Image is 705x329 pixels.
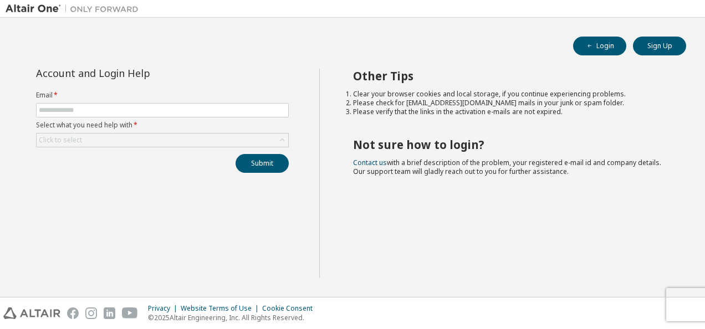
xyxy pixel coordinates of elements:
[39,136,82,145] div: Click to select
[36,91,289,100] label: Email
[36,69,238,78] div: Account and Login Help
[67,307,79,319] img: facebook.svg
[37,133,288,147] div: Click to select
[633,37,686,55] button: Sign Up
[6,3,144,14] img: Altair One
[181,304,262,313] div: Website Terms of Use
[122,307,138,319] img: youtube.svg
[353,99,667,107] li: Please check for [EMAIL_ADDRESS][DOMAIN_NAME] mails in your junk or spam folder.
[353,107,667,116] li: Please verify that the links in the activation e-mails are not expired.
[262,304,319,313] div: Cookie Consent
[573,37,626,55] button: Login
[104,307,115,319] img: linkedin.svg
[148,313,319,322] p: © 2025 Altair Engineering, Inc. All Rights Reserved.
[353,90,667,99] li: Clear your browser cookies and local storage, if you continue experiencing problems.
[353,137,667,152] h2: Not sure how to login?
[148,304,181,313] div: Privacy
[3,307,60,319] img: altair_logo.svg
[353,158,387,167] a: Contact us
[353,69,667,83] h2: Other Tips
[353,158,661,176] span: with a brief description of the problem, your registered e-mail id and company details. Our suppo...
[36,121,289,130] label: Select what you need help with
[236,154,289,173] button: Submit
[85,307,97,319] img: instagram.svg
